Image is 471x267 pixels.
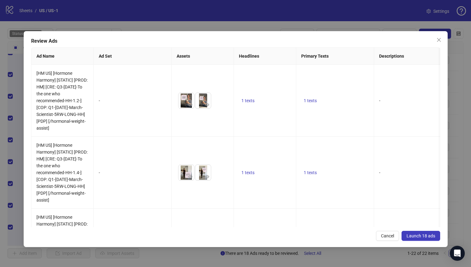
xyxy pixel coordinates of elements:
[241,98,255,103] span: 1 texts
[376,231,399,241] button: Cancel
[379,98,380,103] span: -
[304,170,317,175] span: 1 texts
[205,103,209,107] span: eye
[374,48,452,65] th: Descriptions
[31,48,94,65] th: Ad Name
[195,165,211,180] img: Asset 2
[36,143,88,203] span: [HM US] [Hormone Harmony] [STATIC] [PROD: HM] [CRE: Q3-[DATE]-To the one who recommended-HH-1.4-]...
[304,98,317,103] span: 1 texts
[188,174,193,179] span: eye
[434,35,444,45] button: Close
[31,37,440,45] div: Review Ads
[203,173,211,180] button: Preview
[234,48,296,65] th: Headlines
[94,48,172,65] th: Ad Set
[239,169,257,176] button: 1 texts
[205,174,209,179] span: eye
[241,170,255,175] span: 1 texts
[406,233,435,238] span: Launch 18 ads
[379,170,380,175] span: -
[239,97,257,104] button: 1 texts
[36,71,88,131] span: [HM US] [Hormone Harmony] [STATIC] [PROD: HM] [CRE: Q3-[DATE]-To the one who recommended-HH-1.2-]...
[187,101,194,108] button: Preview
[187,173,194,180] button: Preview
[172,48,234,65] th: Assets
[296,48,374,65] th: Primary Texts
[195,93,211,108] img: Asset 2
[450,246,465,261] div: Open Intercom Messenger
[188,103,193,107] span: eye
[178,93,194,108] img: Asset 1
[99,169,166,176] div: -
[401,231,440,241] button: Launch 18 ads
[178,165,194,180] img: Asset 1
[436,37,441,42] span: close
[99,97,166,104] div: -
[381,233,394,238] span: Cancel
[301,169,319,176] button: 1 texts
[203,101,211,108] button: Preview
[301,97,319,104] button: 1 texts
